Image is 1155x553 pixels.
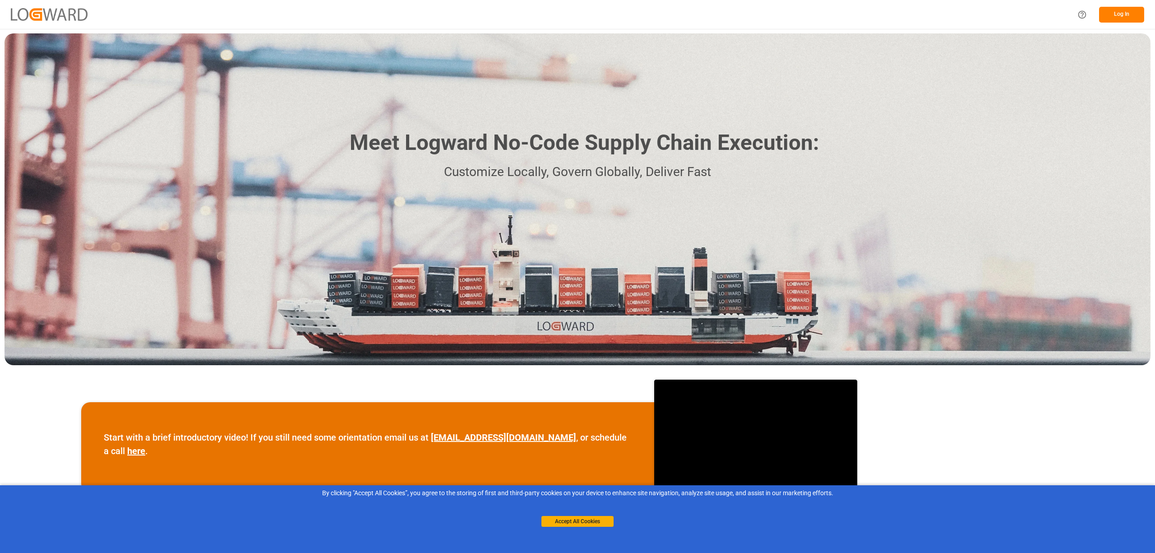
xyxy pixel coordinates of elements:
button: Accept All Cookies [541,516,614,527]
p: Customize Locally, Govern Globally, Deliver Fast [336,162,819,182]
img: Logward_new_orange.png [11,8,88,20]
a: [EMAIL_ADDRESS][DOMAIN_NAME] [431,432,576,443]
div: By clicking "Accept All Cookies”, you agree to the storing of first and third-party cookies on yo... [6,488,1149,498]
p: Start with a brief introductory video! If you still need some orientation email us at , or schedu... [104,431,632,458]
button: Log In [1099,7,1144,23]
button: Help Center [1072,5,1092,25]
h1: Meet Logward No-Code Supply Chain Execution: [350,127,819,159]
a: here [127,446,145,456]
